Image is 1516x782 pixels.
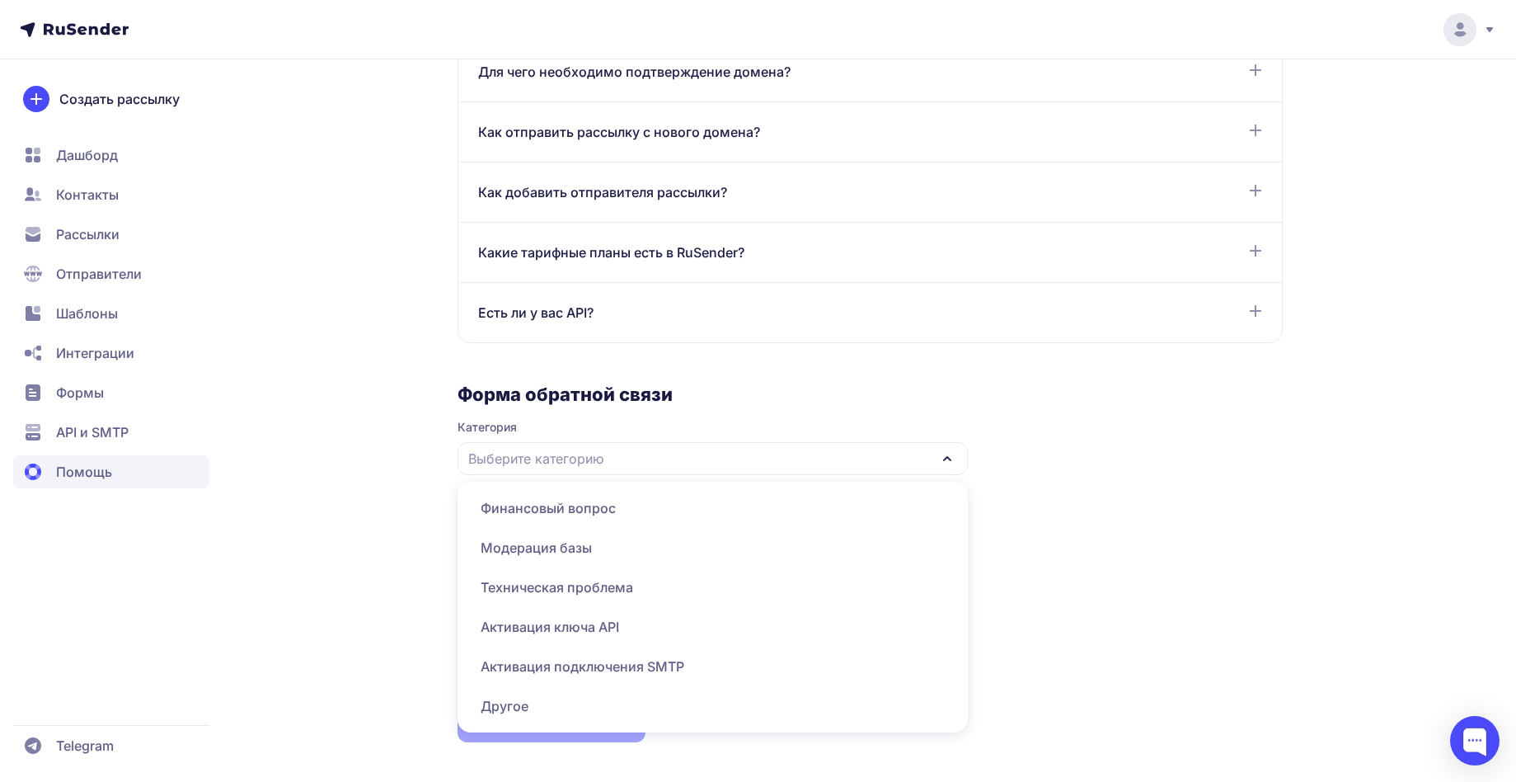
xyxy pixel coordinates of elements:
span: Финансовый вопрос [467,488,958,528]
span: Как добавить отправителя рассылки? [478,182,727,202]
span: Интеграции [56,343,134,363]
span: Активация ключа API [467,607,958,647]
span: Модерация базы [467,528,958,568]
span: Какие тарифные планы есть в RuSender? [478,243,744,262]
span: Как отправить рассылку с нового домена? [478,122,760,142]
span: Для чего необходимо подтверждение домена? [478,62,791,82]
span: Помощь [56,462,112,482]
span: Техническая проблема [467,568,958,607]
span: Контакты [56,185,119,205]
a: Telegram [13,729,209,762]
span: API и SMTP [56,422,129,442]
span: Другое [467,686,958,726]
h3: Форма обратной связи [458,383,968,406]
span: Шаблоны [56,304,118,323]
span: Есть ли у вас API? [478,303,594,323]
span: Активация подключения SMTP [467,647,958,686]
span: Выберите категорию [468,449,603,469]
span: Рассылки [56,224,120,244]
span: Создать рассылку [59,89,180,109]
span: Отправители [56,264,142,284]
span: Формы [56,383,104,403]
span: Категория [458,419,968,436]
label: Тема [458,488,486,505]
span: Telegram [56,736,114,756]
span: Дашборд [56,145,118,165]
